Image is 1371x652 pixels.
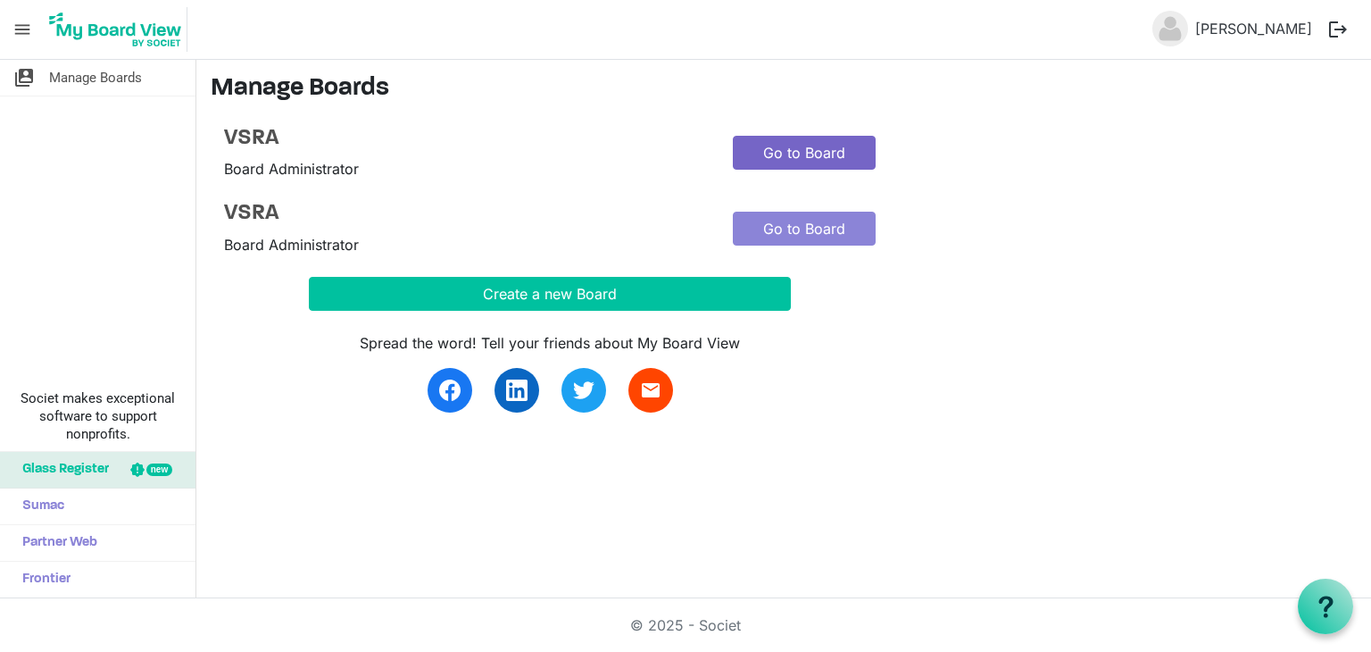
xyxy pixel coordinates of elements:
[224,126,706,152] a: VSRA
[1152,11,1188,46] img: no-profile-picture.svg
[630,616,741,634] a: © 2025 - Societ
[146,464,172,476] div: new
[13,562,71,598] span: Frontier
[13,489,64,524] span: Sumac
[13,525,97,561] span: Partner Web
[224,160,359,178] span: Board Administrator
[13,60,35,96] span: switch_account
[13,452,109,488] span: Glass Register
[44,7,195,52] a: My Board View Logo
[309,332,791,354] div: Spread the word! Tell your friends about My Board View
[8,389,187,443] span: Societ makes exceptional software to support nonprofits.
[5,13,39,46] span: menu
[1319,11,1357,48] button: logout
[733,212,876,246] a: Go to Board
[224,236,359,254] span: Board Administrator
[733,136,876,170] a: Go to Board
[224,201,706,227] a: VSRA
[1188,11,1319,46] a: [PERSON_NAME]
[439,380,461,401] img: facebook.svg
[628,368,673,413] a: email
[44,7,187,52] img: My Board View Logo
[309,277,791,311] button: Create a new Board
[506,380,528,401] img: linkedin.svg
[573,380,594,401] img: twitter.svg
[640,380,661,401] span: email
[49,60,142,96] span: Manage Boards
[211,74,1357,104] h3: Manage Boards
